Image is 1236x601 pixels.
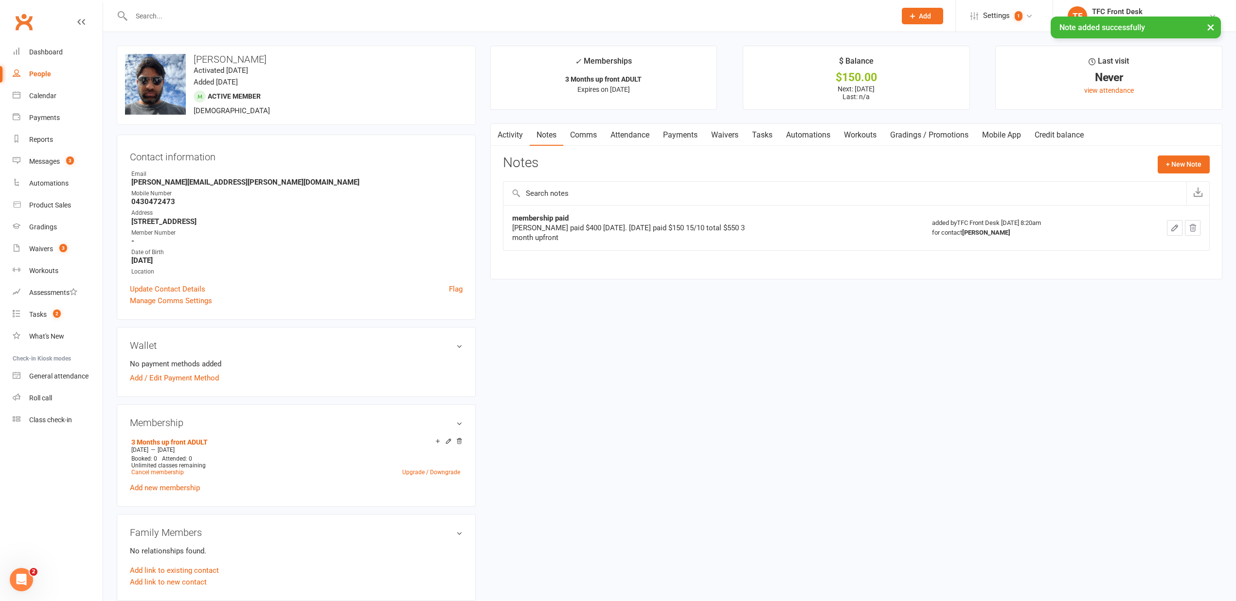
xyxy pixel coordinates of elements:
a: Manage Comms Settings [130,295,212,307]
div: $ Balance [839,55,874,72]
div: People [29,70,51,78]
span: 2 [30,568,37,576]
button: + New Note [1158,155,1210,173]
img: image1760328249.png [125,54,186,115]
a: Comms [563,124,604,146]
a: Flag [449,283,463,295]
span: 3 [66,156,74,165]
a: Payments [656,124,704,146]
div: Automations [29,179,69,187]
div: Location [131,267,463,276]
a: Automations [779,124,837,146]
a: Update Contact Details [130,283,205,295]
i: ✓ [575,57,581,66]
button: Add [902,8,943,24]
strong: [PERSON_NAME] [962,229,1010,236]
time: Activated [DATE] [194,66,248,75]
a: Gradings [13,216,103,238]
span: 3 [59,244,67,252]
a: Roll call [13,387,103,409]
a: Assessments [13,282,103,304]
a: Gradings / Promotions [883,124,975,146]
h3: Wallet [130,340,463,351]
div: General attendance [29,372,89,380]
div: Mobile Number [131,189,463,198]
a: Add new membership [130,483,200,492]
div: Member Number [131,228,463,238]
a: Workouts [13,260,103,282]
a: Class kiosk mode [13,409,103,431]
strong: [DATE] [131,256,463,265]
a: What's New [13,326,103,347]
span: Active member [208,92,261,100]
a: People [13,63,103,85]
a: Credit balance [1028,124,1091,146]
div: Workouts [29,267,58,275]
span: Unlimited classes remaining [131,462,206,469]
a: Add link to new contact [130,576,207,588]
a: Payments [13,107,103,129]
span: [DEMOGRAPHIC_DATA] [194,106,270,115]
li: No payment methods added [130,358,463,370]
span: Booked: 0 [131,455,157,462]
a: Reports [13,129,103,151]
h3: Membership [130,417,463,428]
p: Next: [DATE] Last: n/a [752,85,961,101]
a: Mobile App [975,124,1028,146]
strong: 0430472473 [131,197,463,206]
div: Waivers [29,245,53,253]
span: 1 [1015,11,1022,21]
div: Calendar [29,92,56,100]
input: Search notes [503,182,1186,205]
a: Messages 3 [13,151,103,172]
a: Add link to existing contact [130,565,219,576]
a: Cancel membership [131,469,184,476]
a: Clubworx [12,10,36,34]
div: Note added successfully [1051,17,1221,38]
strong: membership paid [512,214,569,223]
a: 3 Months up front ADULT [131,438,208,446]
a: General attendance kiosk mode [13,365,103,387]
div: for contact [932,228,1118,238]
div: Never [1004,72,1213,83]
h3: Family Members [130,527,463,538]
h3: Notes [503,155,538,173]
a: Calendar [13,85,103,107]
div: What's New [29,332,64,340]
div: Last visit [1089,55,1129,72]
a: Upgrade / Downgrade [402,469,460,476]
div: TF [1068,6,1087,26]
div: Dashboard [29,48,63,56]
a: Product Sales [13,194,103,216]
input: Search... [128,9,889,23]
div: Tasks [29,310,47,318]
div: Gradings [29,223,57,231]
iframe: Intercom live chat [10,568,33,591]
a: Tasks 2 [13,304,103,326]
h3: Contact information [130,148,463,162]
div: $150.00 [752,72,961,83]
time: Added [DATE] [194,78,238,86]
div: Reports [29,136,53,143]
span: Expires on [DATE] [577,86,630,93]
span: [DATE] [158,446,175,453]
a: Workouts [837,124,883,146]
a: Waivers [704,124,745,146]
strong: [PERSON_NAME][EMAIL_ADDRESS][PERSON_NAME][DOMAIN_NAME] [131,178,463,187]
strong: 3 Months up front ADULT [565,75,642,83]
div: Roll call [29,394,52,402]
span: Settings [983,5,1010,27]
div: Class check-in [29,416,72,424]
strong: - [131,237,463,245]
div: added by TFC Front Desk [DATE] 8:20am [932,218,1118,238]
a: Add / Edit Payment Method [130,372,219,384]
span: [DATE] [131,446,148,453]
h3: [PERSON_NAME] [125,54,467,65]
span: 2 [53,309,61,318]
button: × [1202,17,1219,37]
div: Date of Birth [131,248,463,257]
a: Activity [491,124,530,146]
a: Automations [13,172,103,194]
div: Product Sales [29,201,71,209]
a: view attendance [1084,86,1134,94]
